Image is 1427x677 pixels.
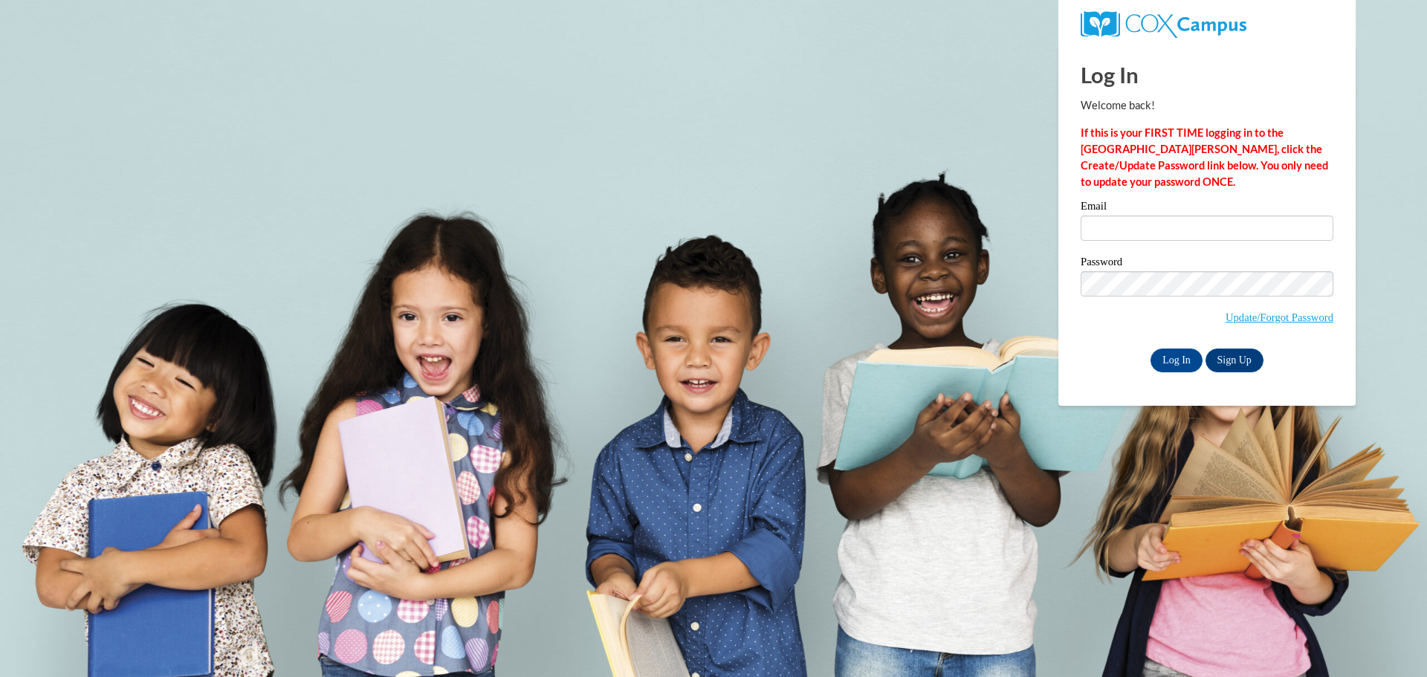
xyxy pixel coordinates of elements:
a: Sign Up [1206,349,1263,372]
label: Password [1081,256,1333,271]
strong: If this is your FIRST TIME logging in to the [GEOGRAPHIC_DATA][PERSON_NAME], click the Create/Upd... [1081,126,1328,188]
h1: Log In [1081,59,1333,90]
a: COX Campus [1081,17,1246,30]
img: COX Campus [1081,11,1246,38]
input: Log In [1151,349,1203,372]
p: Welcome back! [1081,97,1333,114]
a: Update/Forgot Password [1226,311,1333,323]
label: Email [1081,201,1333,216]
